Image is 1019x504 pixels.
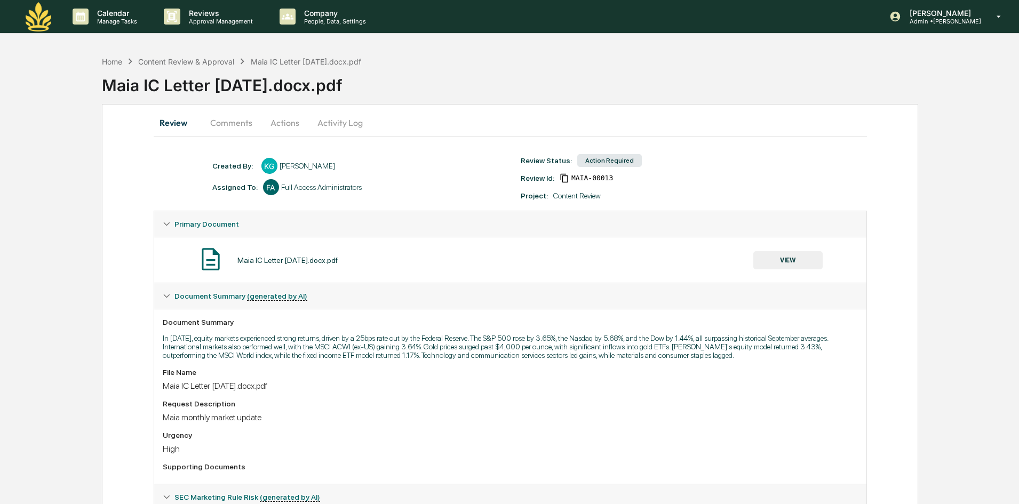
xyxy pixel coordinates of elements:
[281,183,362,191] div: Full Access Administrators
[154,110,867,135] div: secondary tabs example
[260,493,320,502] u: (generated by AI)
[26,2,51,31] img: logo
[521,174,554,182] div: Review Id:
[309,110,371,135] button: Activity Log
[212,183,258,191] div: Assigned To:
[571,174,613,182] span: ef842a7d-49e4-426e-aba8-c2ffd739bdb2
[212,162,256,170] div: Created By: ‎ ‎
[521,156,572,165] div: Review Status:
[280,162,335,170] div: [PERSON_NAME]
[163,431,858,439] div: Urgency
[985,469,1014,498] iframe: Open customer support
[174,220,239,228] span: Primary Document
[154,211,866,237] div: Primary Document
[261,158,277,174] div: KG
[296,18,371,25] p: People, Data, Settings
[577,154,642,167] div: Action Required
[163,399,858,408] div: Request Description
[180,9,258,18] p: Reviews
[261,110,309,135] button: Actions
[163,412,858,422] div: Maia monthly market update
[163,444,858,454] div: High
[154,309,866,484] div: Document Summary (generated by AI)
[197,246,224,273] img: Document Icon
[753,251,823,269] button: VIEW
[154,283,866,309] div: Document Summary (generated by AI)
[163,381,858,391] div: Maia IC Letter [DATE].docx.pdf
[138,57,234,66] div: Content Review & Approval
[154,110,202,135] button: Review
[180,18,258,25] p: Approval Management
[163,318,858,326] div: Document Summary
[237,256,338,265] div: Maia IC Letter [DATE].docx.pdf
[296,9,371,18] p: Company
[247,292,307,301] u: (generated by AI)
[553,191,601,200] div: Content Review
[202,110,261,135] button: Comments
[89,18,142,25] p: Manage Tasks
[102,67,1019,95] div: Maia IC Letter [DATE].docx.pdf
[521,191,548,200] div: Project:
[154,237,866,283] div: Primary Document
[163,334,858,359] p: In [DATE], equity markets experienced strong returns, driven by a 25bps rate cut by the Federal R...
[89,9,142,18] p: Calendar
[263,179,279,195] div: FA
[251,57,361,66] div: Maia IC Letter [DATE].docx.pdf
[901,18,981,25] p: Admin • [PERSON_NAME]
[163,462,858,471] div: Supporting Documents
[901,9,981,18] p: [PERSON_NAME]
[102,57,122,66] div: Home
[174,292,307,300] span: Document Summary
[174,493,320,501] span: SEC Marketing Rule Risk
[163,368,858,377] div: File Name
